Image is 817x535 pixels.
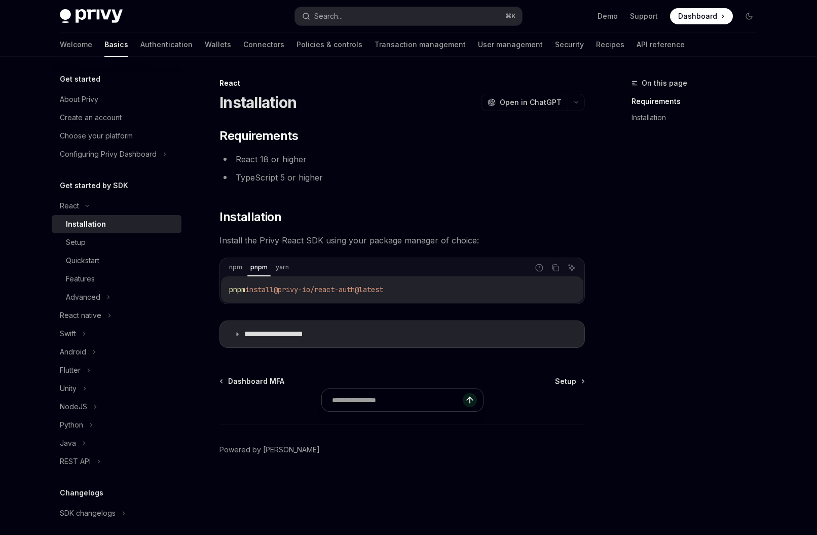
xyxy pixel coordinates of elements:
button: Open in ChatGPT [481,94,568,111]
a: Installation [632,110,765,126]
div: npm [226,261,245,273]
div: Python [60,419,83,431]
div: Unity [60,382,77,395]
div: Android [60,346,86,358]
h1: Installation [219,93,296,112]
span: ⌘ K [505,12,516,20]
span: Requirements [219,128,298,144]
a: Dashboard [670,8,733,24]
a: Recipes [596,32,624,57]
div: NodeJS [60,401,87,413]
div: Quickstart [66,255,99,267]
a: Policies & controls [296,32,362,57]
a: Security [555,32,584,57]
div: React [60,200,79,212]
div: Advanced [66,291,100,303]
h5: Changelogs [60,487,103,499]
span: Dashboard [678,11,717,21]
div: Configuring Privy Dashboard [60,148,157,160]
button: Search...⌘K [295,7,522,25]
div: Choose your platform [60,130,133,142]
a: Features [52,270,181,288]
button: Report incorrect code [533,261,546,274]
span: install [245,285,274,294]
li: TypeScript 5 or higher [219,170,585,185]
a: Powered by [PERSON_NAME] [219,445,320,455]
span: Install the Privy React SDK using your package manager of choice: [219,233,585,247]
a: Demo [598,11,618,21]
a: Installation [52,215,181,233]
div: Swift [60,328,76,340]
span: Setup [555,376,576,386]
a: About Privy [52,90,181,109]
div: REST API [60,455,91,468]
div: React native [60,309,101,322]
a: Dashboard MFA [220,376,284,386]
button: Toggle dark mode [741,8,757,24]
div: SDK changelogs [60,507,116,519]
a: Connectors [243,32,284,57]
a: Wallets [205,32,231,57]
a: Requirements [632,93,765,110]
h5: Get started by SDK [60,180,128,192]
div: Installation [66,218,106,230]
div: yarn [273,261,292,273]
div: Search... [314,10,343,22]
a: Quickstart [52,252,181,270]
div: Flutter [60,364,81,376]
div: Java [60,437,76,449]
li: React 18 or higher [219,152,585,166]
button: Ask AI [565,261,578,274]
div: Setup [66,236,86,248]
a: Basics [104,32,128,57]
button: Copy the contents from the code block [549,261,562,274]
button: Send message [463,393,477,407]
div: React [219,78,585,88]
span: @privy-io/react-auth@latest [274,285,383,294]
a: Setup [555,376,584,386]
a: Support [630,11,658,21]
div: Create an account [60,112,122,124]
div: pnpm [247,261,271,273]
a: Welcome [60,32,92,57]
span: Dashboard MFA [228,376,284,386]
span: pnpm [229,285,245,294]
span: Installation [219,209,281,225]
img: dark logo [60,9,123,23]
h5: Get started [60,73,100,85]
a: Authentication [140,32,193,57]
a: API reference [637,32,685,57]
a: Choose your platform [52,127,181,145]
span: On this page [642,77,687,89]
a: Setup [52,233,181,252]
a: Create an account [52,109,181,127]
div: Features [66,273,95,285]
a: User management [478,32,543,57]
a: Transaction management [375,32,466,57]
span: Open in ChatGPT [500,97,562,108]
div: About Privy [60,93,98,105]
